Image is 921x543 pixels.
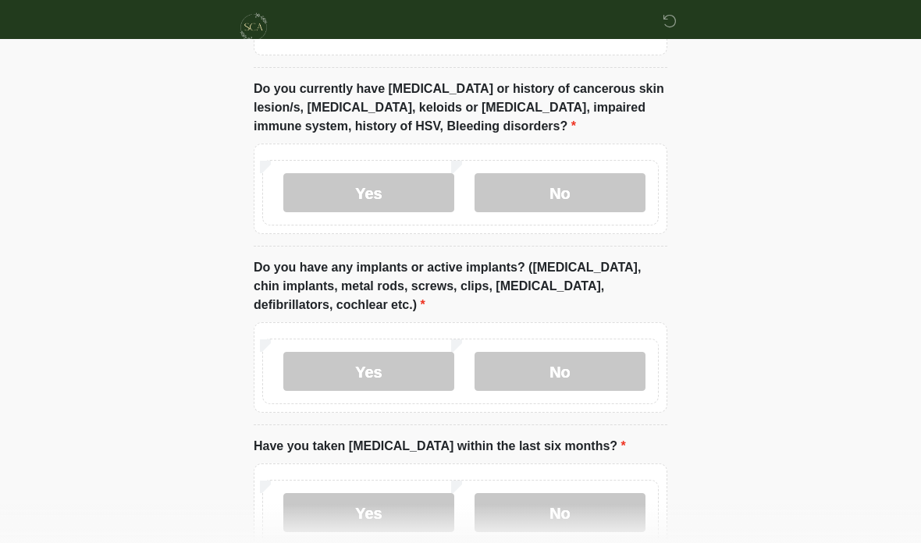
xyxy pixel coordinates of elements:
[283,352,454,391] label: Yes
[254,437,626,456] label: Have you taken [MEDICAL_DATA] within the last six months?
[238,12,269,43] img: Skinchic Dallas Logo
[475,173,645,212] label: No
[283,173,454,212] label: Yes
[475,352,645,391] label: No
[475,493,645,532] label: No
[254,258,667,314] label: Do you have any implants or active implants? ([MEDICAL_DATA], chin implants, metal rods, screws, ...
[254,80,667,136] label: Do you currently have [MEDICAL_DATA] or history of cancerous skin lesion/s, [MEDICAL_DATA], keloi...
[283,493,454,532] label: Yes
